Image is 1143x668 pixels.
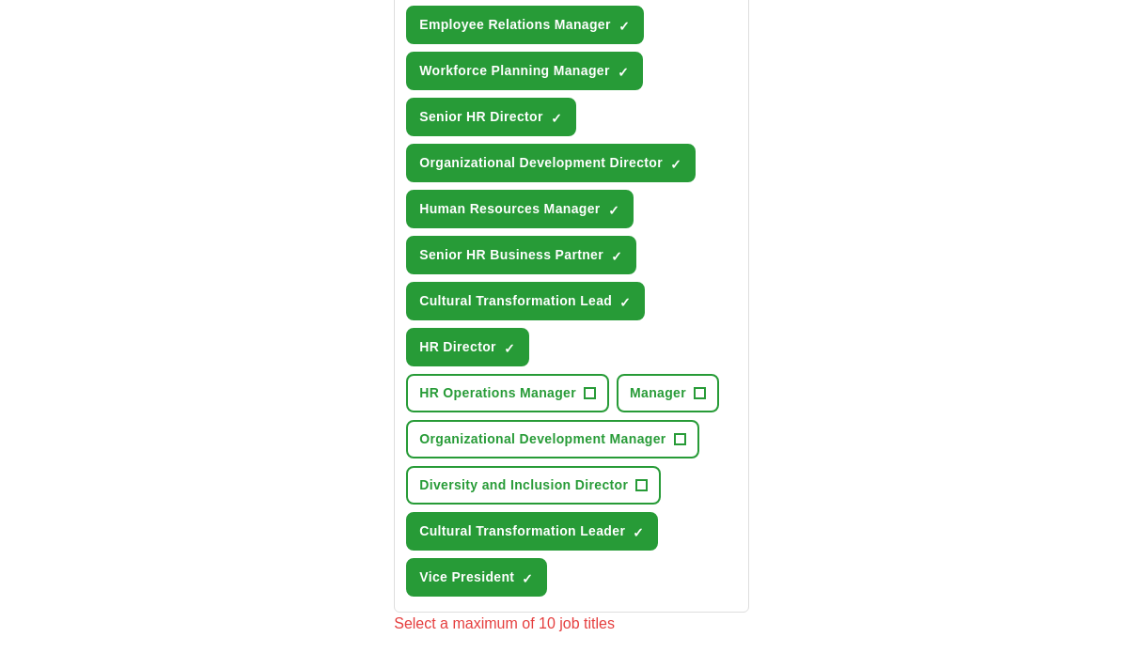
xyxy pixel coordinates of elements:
[618,19,630,34] span: ✓
[406,512,658,551] button: Cultural Transformation Leader✓
[419,567,514,587] span: Vice President
[406,52,643,90] button: Workforce Planning Manager✓
[617,374,719,412] button: Manager
[608,203,619,218] span: ✓
[419,521,625,541] span: Cultural Transformation Leader
[618,65,629,80] span: ✓
[419,245,603,265] span: Senior HR Business Partner
[419,153,663,173] span: Organizational Development Director
[406,6,644,44] button: Employee Relations Manager✓
[419,107,543,127] span: Senior HR Director
[419,337,496,357] span: HR Director
[406,190,633,228] button: Human Resources Manager✓
[406,236,636,274] button: Senior HR Business Partner✓
[406,98,576,136] button: Senior HR Director✓
[406,558,547,597] button: Vice President✓
[419,429,665,449] span: Organizational Development Manager
[630,383,686,403] span: Manager
[406,144,696,182] button: Organizational Development Director✓
[619,295,631,310] span: ✓
[419,61,610,81] span: Workforce Planning Manager
[394,613,749,635] div: Select a maximum of 10 job titles
[419,291,612,311] span: Cultural Transformation Lead
[522,571,533,586] span: ✓
[406,420,698,458] button: Organizational Development Manager
[611,249,622,264] span: ✓
[419,383,576,403] span: HR Operations Manager
[406,282,645,320] button: Cultural Transformation Lead✓
[670,157,681,172] span: ✓
[419,15,611,35] span: Employee Relations Manager
[406,374,609,412] button: HR Operations Manager
[633,525,644,540] span: ✓
[419,199,600,219] span: Human Resources Manager
[406,466,661,505] button: Diversity and Inclusion Director
[504,341,515,356] span: ✓
[406,328,529,366] button: HR Director✓
[551,111,562,126] span: ✓
[419,475,628,495] span: Diversity and Inclusion Director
